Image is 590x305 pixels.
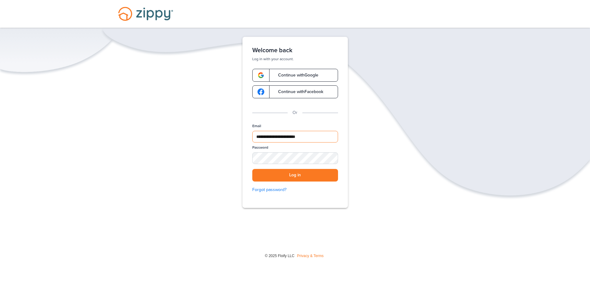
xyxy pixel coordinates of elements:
[252,69,338,82] a: google-logoContinue withGoogle
[258,72,264,79] img: google-logo
[252,152,338,164] input: Password
[252,186,338,193] a: Forgot password?
[252,131,338,143] input: Email
[252,123,261,129] label: Email
[252,145,268,150] label: Password
[252,85,338,98] a: google-logoContinue withFacebook
[272,90,323,94] span: Continue with Facebook
[265,254,294,258] span: © 2025 Floify LLC
[258,88,264,95] img: google-logo
[293,109,297,116] p: Or
[272,73,318,77] span: Continue with Google
[252,169,338,182] button: Log in
[252,47,338,54] h1: Welcome back
[297,254,324,258] a: Privacy & Terms
[252,57,338,61] p: Log in with your account.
